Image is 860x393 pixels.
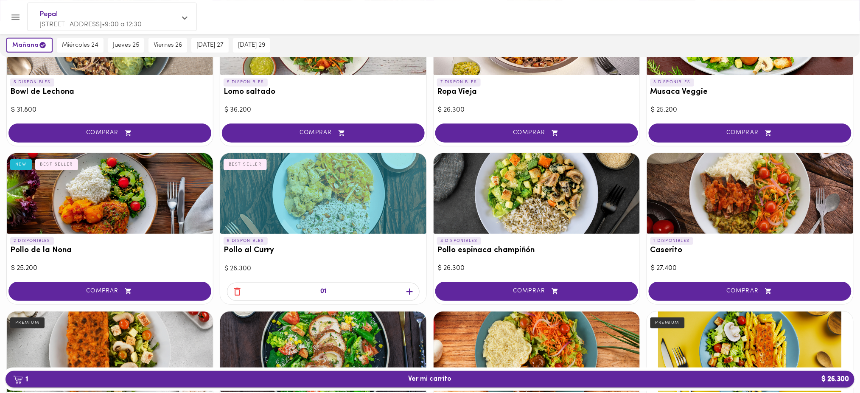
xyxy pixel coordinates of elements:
span: [DATE] 29 [238,42,265,49]
div: Pollo al Curry [220,153,426,234]
span: viernes 26 [154,42,182,49]
span: COMPRAR [446,288,627,295]
div: $ 25.200 [651,105,849,115]
div: $ 27.400 [651,264,849,273]
span: COMPRAR [659,288,841,295]
button: Menu [5,7,26,28]
span: COMPRAR [446,129,627,137]
div: BEST SELLER [224,159,267,170]
button: 1Ver mi carrito$ 26.300 [6,371,854,387]
p: 2 DISPONIBLES [10,237,54,245]
p: 4 DISPONIBLES [437,237,481,245]
span: [STREET_ADDRESS] • 9:00 a 12:30 [39,21,142,28]
span: [DATE] 27 [196,42,224,49]
iframe: Messagebird Livechat Widget [811,344,852,385]
h3: Ropa Vieja [437,88,636,97]
button: [DATE] 27 [191,38,229,53]
div: Ensalada Cordon Bleu [220,312,426,392]
span: COMPRAR [19,129,201,137]
span: COMPRAR [19,288,201,295]
h3: Musaca Veggie [650,88,850,97]
button: jueves 25 [108,38,144,53]
button: COMPRAR [8,124,211,143]
button: mañana [6,38,53,53]
div: $ 36.200 [224,105,422,115]
div: BEST SELLER [35,159,78,170]
p: 3 DISPONIBLES [650,79,694,86]
p: 01 [320,287,326,297]
div: Albóndigas BBQ [434,312,640,392]
div: PREMIUM [10,317,45,328]
button: [DATE] 29 [233,38,270,53]
div: PREMIUM [650,317,685,328]
p: 7 DISPONIBLES [437,79,481,86]
img: cart.png [13,376,23,384]
button: COMPRAR [8,282,211,301]
h3: Pollo espinaca champiñón [437,246,636,255]
button: COMPRAR [435,124,638,143]
div: Pollo de la Nona [7,153,213,234]
div: $ 26.300 [224,264,422,274]
span: jueves 25 [113,42,139,49]
p: 1 DISPONIBLES [650,237,693,245]
div: $ 26.300 [438,264,636,273]
p: 5 DISPONIBLES [10,79,54,86]
p: 5 DISPONIBLES [224,79,268,86]
span: COMPRAR [233,129,414,137]
h3: Caserito [650,246,850,255]
button: viernes 26 [148,38,187,53]
div: $ 26.300 [438,105,636,115]
div: NEW [10,159,32,170]
span: mañana [12,41,47,49]
div: Lasagna Mixta [7,312,213,392]
button: miércoles 24 [57,38,104,53]
button: COMPRAR [222,124,425,143]
div: Caserito [647,153,853,234]
h3: Bowl de Lechona [10,88,210,97]
h3: Lomo saltado [224,88,423,97]
h3: Pollo de la Nona [10,246,210,255]
div: Salmón toscana [647,312,853,392]
div: $ 31.800 [11,105,209,115]
button: COMPRAR [435,282,638,301]
b: 1 [8,374,33,385]
h3: Pollo al Curry [224,246,423,255]
div: Pollo espinaca champiñón [434,153,640,234]
span: Pepal [39,9,176,20]
button: COMPRAR [649,124,852,143]
span: Ver mi carrito [409,375,452,383]
span: COMPRAR [659,129,841,137]
div: $ 25.200 [11,264,209,273]
button: COMPRAR [649,282,852,301]
span: miércoles 24 [62,42,98,49]
p: 6 DISPONIBLES [224,237,268,245]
